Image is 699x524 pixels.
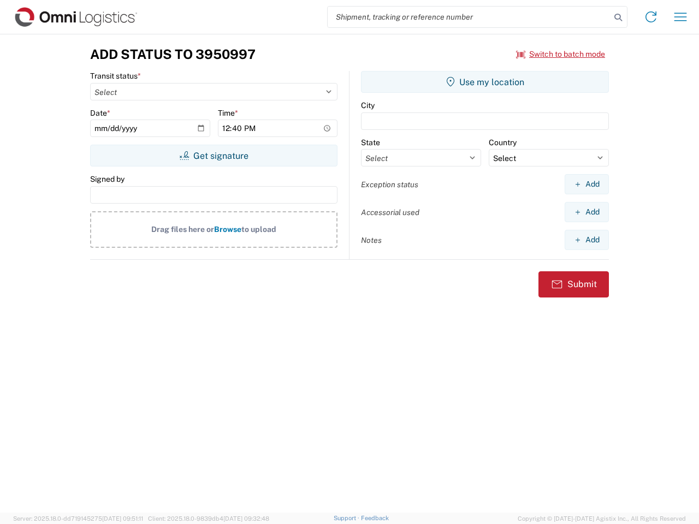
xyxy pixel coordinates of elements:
[90,174,125,184] label: Signed by
[328,7,611,27] input: Shipment, tracking or reference number
[102,515,143,522] span: [DATE] 09:51:11
[151,225,214,234] span: Drag files here or
[361,180,418,189] label: Exception status
[90,108,110,118] label: Date
[361,515,389,521] a: Feedback
[361,100,375,110] label: City
[361,207,419,217] label: Accessorial used
[90,145,337,166] button: Get signature
[516,45,605,63] button: Switch to batch mode
[538,271,609,297] button: Submit
[334,515,361,521] a: Support
[489,138,517,147] label: Country
[90,71,141,81] label: Transit status
[565,174,609,194] button: Add
[361,138,380,147] label: State
[241,225,276,234] span: to upload
[13,515,143,522] span: Server: 2025.18.0-dd719145275
[361,235,382,245] label: Notes
[218,108,238,118] label: Time
[223,515,269,522] span: [DATE] 09:32:48
[565,230,609,250] button: Add
[518,514,686,523] span: Copyright © [DATE]-[DATE] Agistix Inc., All Rights Reserved
[90,46,256,62] h3: Add Status to 3950997
[214,225,241,234] span: Browse
[565,202,609,222] button: Add
[148,515,269,522] span: Client: 2025.18.0-9839db4
[361,71,609,93] button: Use my location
